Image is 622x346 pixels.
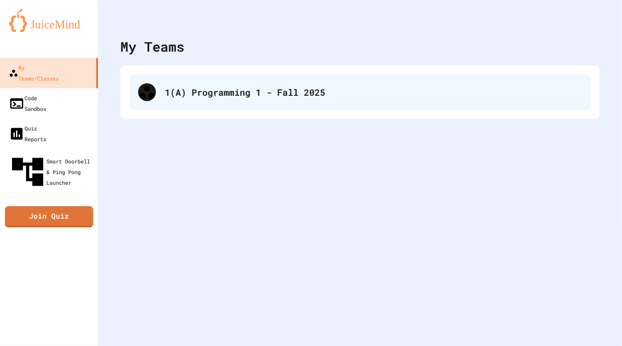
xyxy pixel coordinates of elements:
[5,206,93,228] a: Join Quiz
[9,153,94,191] div: Smart Doorbell & Ping Pong Launcher
[9,123,46,144] div: Quiz Reports
[9,9,89,32] img: logo-orange.svg
[9,93,46,114] div: Code Sandbox
[129,74,591,110] div: 1(A) Programming 1 - Fall 2025
[165,85,582,99] div: 1(A) Programming 1 - Fall 2025
[9,62,59,84] div: My Teams/Classes
[120,37,184,57] div: My Teams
